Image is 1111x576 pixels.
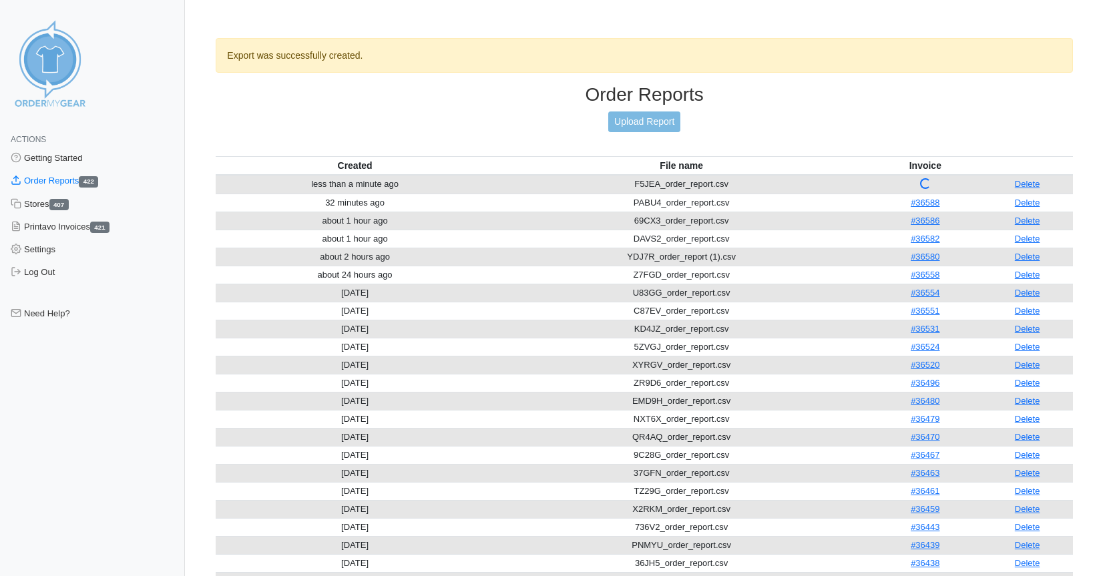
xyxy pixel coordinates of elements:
[911,432,939,442] a: #36470
[1015,342,1040,352] a: Delete
[216,500,493,518] td: [DATE]
[1015,540,1040,550] a: Delete
[1015,414,1040,424] a: Delete
[911,378,939,388] a: #36496
[1015,558,1040,568] a: Delete
[216,156,493,175] th: Created
[1015,198,1040,208] a: Delete
[911,198,939,208] a: #36588
[911,504,939,514] a: #36459
[494,284,869,302] td: U83GG_order_report.csv
[1015,216,1040,226] a: Delete
[911,306,939,316] a: #36551
[494,464,869,482] td: 37GFN_order_report.csv
[494,428,869,446] td: QR4AQ_order_report.csv
[494,194,869,212] td: PABU4_order_report.csv
[1015,450,1040,460] a: Delete
[494,248,869,266] td: YDJ7R_order_report (1).csv
[216,38,1073,73] div: Export was successfully created.
[216,482,493,500] td: [DATE]
[608,111,680,132] a: Upload Report
[216,554,493,572] td: [DATE]
[494,230,869,248] td: DAVS2_order_report.csv
[216,212,493,230] td: about 1 hour ago
[216,248,493,266] td: about 2 hours ago
[911,252,939,262] a: #36580
[494,175,869,194] td: F5JEA_order_report.csv
[216,266,493,284] td: about 24 hours ago
[1015,396,1040,406] a: Delete
[911,234,939,244] a: #36582
[216,356,493,374] td: [DATE]
[49,199,69,210] span: 407
[911,522,939,532] a: #36443
[1015,252,1040,262] a: Delete
[911,414,939,424] a: #36479
[1015,179,1040,189] a: Delete
[1015,378,1040,388] a: Delete
[216,536,493,554] td: [DATE]
[216,338,493,356] td: [DATE]
[494,536,869,554] td: PNMYU_order_report.csv
[494,374,869,392] td: ZR9D6_order_report.csv
[911,558,939,568] a: #36438
[1015,432,1040,442] a: Delete
[1015,504,1040,514] a: Delete
[216,194,493,212] td: 32 minutes ago
[494,392,869,410] td: EMD9H_order_report.csv
[1015,324,1040,334] a: Delete
[216,518,493,536] td: [DATE]
[216,83,1073,106] h3: Order Reports
[911,324,939,334] a: #36531
[494,302,869,320] td: C87EV_order_report.csv
[1015,486,1040,496] a: Delete
[494,446,869,464] td: 9C28G_order_report.csv
[911,468,939,478] a: #36463
[494,212,869,230] td: 69CX3_order_report.csv
[494,482,869,500] td: TZ29G_order_report.csv
[216,392,493,410] td: [DATE]
[79,176,98,188] span: 422
[11,135,46,144] span: Actions
[216,410,493,428] td: [DATE]
[494,554,869,572] td: 36JH5_order_report.csv
[494,356,869,374] td: XYRGV_order_report.csv
[1015,360,1040,370] a: Delete
[911,486,939,496] a: #36461
[216,428,493,446] td: [DATE]
[216,464,493,482] td: [DATE]
[216,374,493,392] td: [DATE]
[869,156,981,175] th: Invoice
[494,500,869,518] td: X2RKM_order_report.csv
[216,284,493,302] td: [DATE]
[494,410,869,428] td: NXT6X_order_report.csv
[494,320,869,338] td: KD4JZ_order_report.csv
[1015,306,1040,316] a: Delete
[911,450,939,460] a: #36467
[216,175,493,194] td: less than a minute ago
[90,222,109,233] span: 421
[911,396,939,406] a: #36480
[1015,234,1040,244] a: Delete
[494,266,869,284] td: Z7FGD_order_report.csv
[911,540,939,550] a: #36439
[911,288,939,298] a: #36554
[216,446,493,464] td: [DATE]
[216,320,493,338] td: [DATE]
[494,338,869,356] td: 5ZVGJ_order_report.csv
[911,342,939,352] a: #36524
[1015,288,1040,298] a: Delete
[1015,270,1040,280] a: Delete
[911,216,939,226] a: #36586
[494,518,869,536] td: 736V2_order_report.csv
[494,156,869,175] th: File name
[216,230,493,248] td: about 1 hour ago
[911,360,939,370] a: #36520
[216,302,493,320] td: [DATE]
[1015,468,1040,478] a: Delete
[911,270,939,280] a: #36558
[1015,522,1040,532] a: Delete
